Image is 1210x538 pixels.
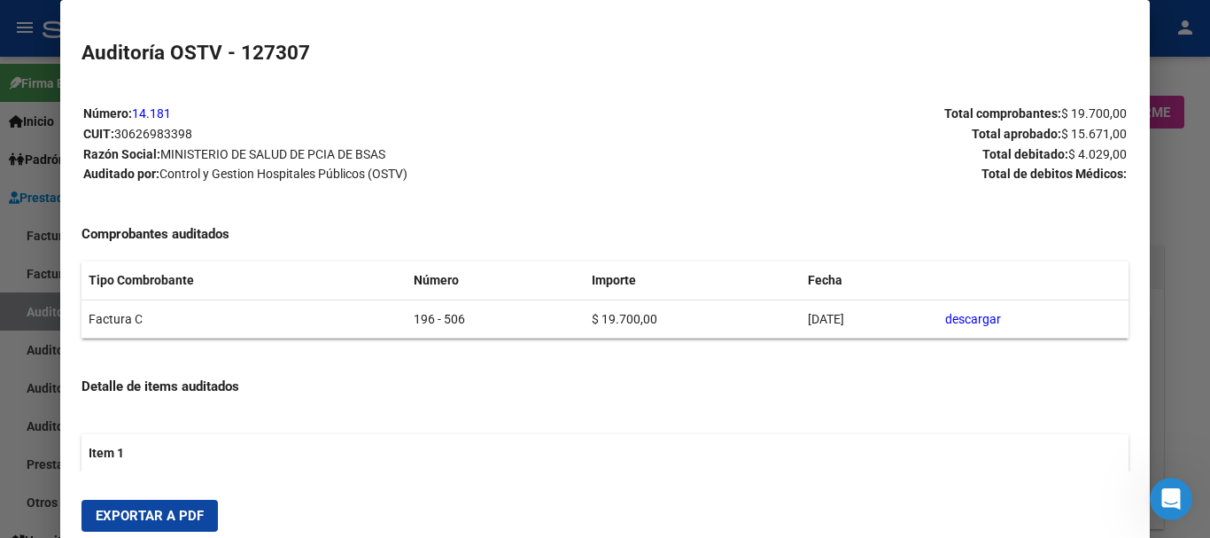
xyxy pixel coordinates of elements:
td: $ 19.700,00 [585,300,801,339]
p: Número: [83,104,604,124]
span: $ 4.029,00 [1068,147,1127,161]
span: 30626983398 [114,127,192,141]
button: Exportar a PDF [81,500,218,532]
h2: Auditoría OSTV - 127307 [81,38,1128,68]
p: CUIT: [83,124,604,144]
a: 14.181 [132,106,171,121]
span: Exportar a PDF [96,508,204,524]
p: Total de debitos Médicos: [606,164,1127,184]
th: Tipo Combrobante [81,261,407,300]
p: Auditado por: [83,164,604,184]
p: Razón Social: [83,144,604,165]
span: $ 19.700,00 [1061,106,1127,121]
strong: Item 1 [89,446,124,460]
span: Control y Gestion Hospitales Públicos (OSTV) [159,167,407,181]
p: Total comprobantes: [606,104,1127,124]
th: Fecha [801,261,938,300]
td: [DATE] [801,300,938,339]
th: Número [407,261,585,300]
td: Factura C [81,300,407,339]
h4: Comprobantes auditados [81,224,1128,245]
p: Total aprobado: [606,124,1127,144]
th: Importe [585,261,801,300]
td: 196 - 506 [407,300,585,339]
span: MINISTERIO DE SALUD DE PCIA DE BSAS [160,147,385,161]
span: $ 15.671,00 [1061,127,1127,141]
a: descargar [945,312,1001,326]
h4: Detalle de items auditados [81,377,1128,397]
iframe: Intercom live chat [1150,478,1192,520]
p: Total debitado: [606,144,1127,165]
